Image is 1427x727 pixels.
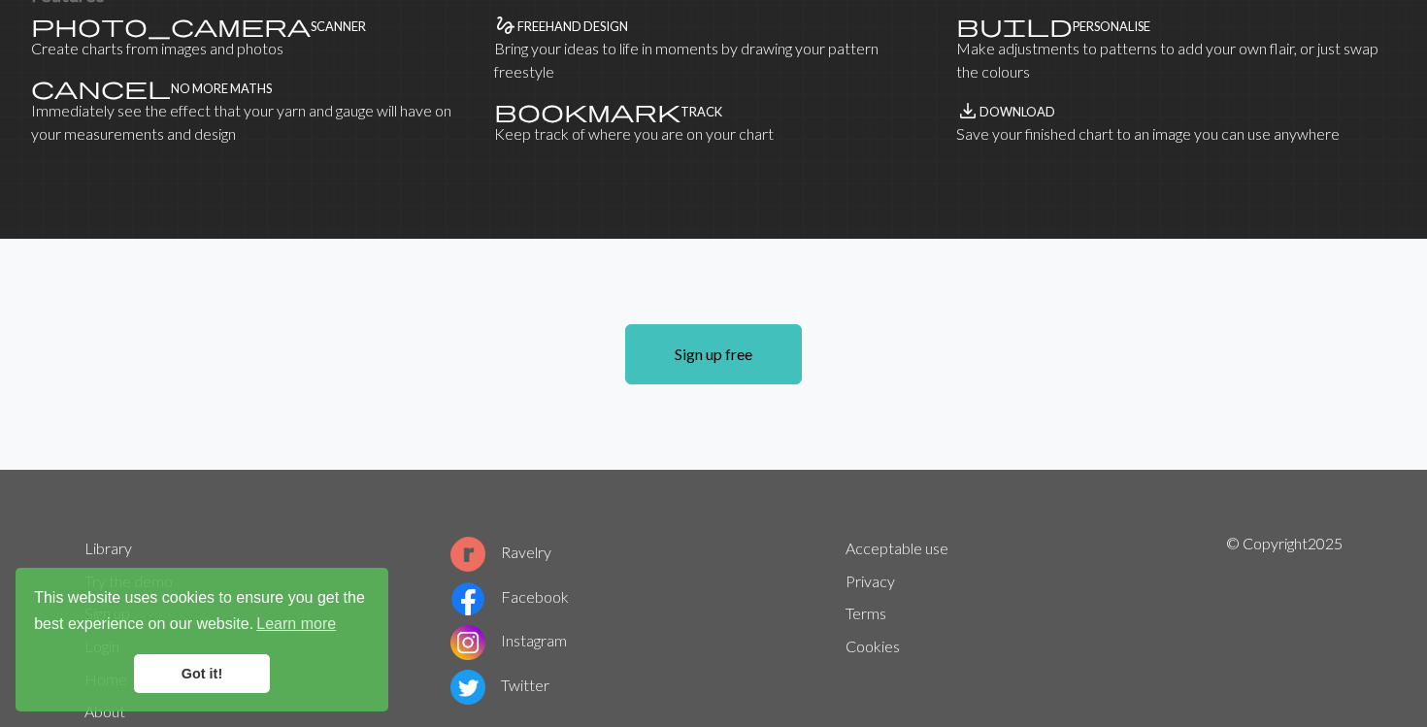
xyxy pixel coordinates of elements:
h4: Freehand design [517,19,628,34]
h4: Scanner [311,19,366,34]
img: Instagram logo [450,625,485,660]
a: Facebook [450,587,569,606]
img: Facebook logo [450,581,485,616]
a: Sign up free [625,324,802,384]
span: save_alt [956,97,979,124]
a: Privacy [846,572,895,590]
img: Ravelry logo [450,537,485,572]
p: Save your finished chart to an image you can use anywhere [956,122,1396,146]
p: Make adjustments to patterns to add your own flair, or just swap the colours [956,37,1396,83]
a: dismiss cookie message [134,654,270,693]
a: Acceptable use [846,539,948,557]
a: Ravelry [450,543,551,561]
p: Bring your ideas to life in moments by drawing your pattern freestyle [494,37,934,83]
h4: Personalise [1073,19,1150,34]
a: Instagram [450,631,567,649]
h4: No more maths [171,82,272,96]
a: Library [84,539,132,557]
p: Keep track of where you are on your chart [494,122,934,146]
a: Cookies [846,637,900,655]
span: photo_camera [31,12,311,39]
span: build [956,12,1073,39]
div: cookieconsent [16,568,388,711]
h4: Download [979,105,1055,119]
a: Terms [846,604,886,622]
span: cancel [31,74,171,101]
span: bookmark [494,97,680,124]
p: Immediately see the effect that your yarn and gauge will have on your measurements and design [31,99,471,146]
p: Create charts from images and photos [31,37,471,60]
span: gesture [494,12,517,39]
img: Twitter logo [450,670,485,705]
span: This website uses cookies to ensure you get the best experience on our website. [34,586,370,639]
a: learn more about cookies [253,610,339,639]
h4: Track [680,105,722,119]
a: Twitter [450,676,549,694]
